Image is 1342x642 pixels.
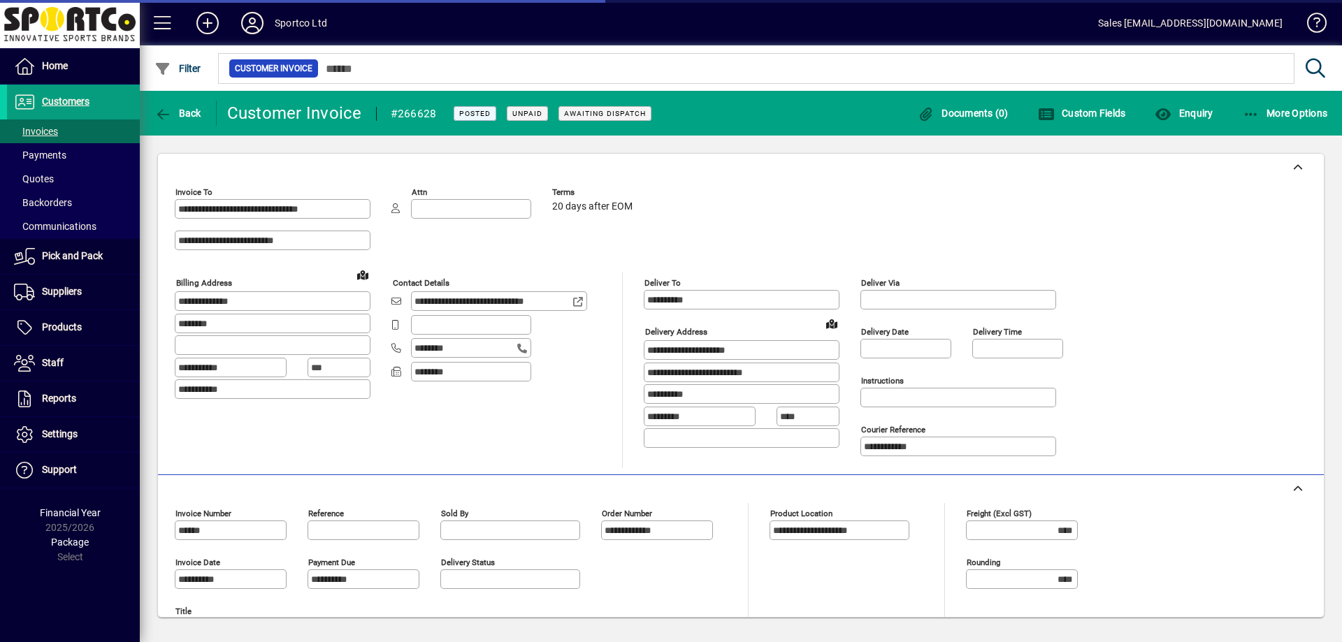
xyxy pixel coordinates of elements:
[967,509,1032,518] mat-label: Freight (excl GST)
[175,606,192,616] mat-label: Title
[564,109,646,118] span: Awaiting Dispatch
[1098,12,1283,34] div: Sales [EMAIL_ADDRESS][DOMAIN_NAME]
[1038,108,1126,119] span: Custom Fields
[175,509,231,518] mat-label: Invoice number
[7,119,140,143] a: Invoices
[14,221,96,232] span: Communications
[861,376,904,386] mat-label: Instructions
[552,188,636,197] span: Terms
[7,453,140,488] a: Support
[1151,101,1216,126] button: Enquiry
[7,310,140,345] a: Products
[441,557,495,567] mat-label: Delivery status
[1239,101,1332,126] button: More Options
[7,381,140,416] a: Reports
[1155,108,1213,119] span: Enquiry
[42,250,103,261] span: Pick and Pack
[602,509,652,518] mat-label: Order number
[914,101,1012,126] button: Documents (0)
[14,149,66,161] span: Payments
[42,321,82,333] span: Products
[42,357,64,368] span: Staff
[7,275,140,309] a: Suppliers
[412,187,427,197] mat-label: Attn
[154,63,201,74] span: Filter
[821,312,843,335] a: View on map
[861,278,900,288] mat-label: Deliver via
[391,103,437,125] div: #266628
[14,197,72,208] span: Backorders
[770,509,832,518] mat-label: Product location
[1034,101,1130,126] button: Custom Fields
[967,557,1000,567] mat-label: Rounding
[973,327,1022,337] mat-label: Delivery time
[42,393,76,404] span: Reports
[7,191,140,214] a: Backorders
[459,109,491,118] span: Posted
[230,10,275,36] button: Profile
[7,49,140,84] a: Home
[441,509,468,518] mat-label: Sold by
[308,509,344,518] mat-label: Reference
[42,60,68,71] span: Home
[861,425,925,435] mat-label: Courier Reference
[14,126,58,137] span: Invoices
[14,173,54,184] span: Quotes
[175,187,212,197] mat-label: Invoice To
[42,96,89,107] span: Customers
[7,143,140,167] a: Payments
[7,417,140,452] a: Settings
[352,263,374,286] a: View on map
[42,286,82,297] span: Suppliers
[140,101,217,126] app-page-header-button: Back
[861,327,909,337] mat-label: Delivery date
[7,346,140,381] a: Staff
[235,61,312,75] span: Customer Invoice
[552,201,633,212] span: 20 days after EOM
[51,537,89,548] span: Package
[644,278,681,288] mat-label: Deliver To
[42,428,78,439] span: Settings
[151,101,205,126] button: Back
[275,12,327,34] div: Sportco Ltd
[512,109,542,118] span: Unpaid
[7,167,140,191] a: Quotes
[42,464,77,475] span: Support
[7,239,140,274] a: Pick and Pack
[1243,108,1328,119] span: More Options
[151,56,205,81] button: Filter
[1297,3,1325,48] a: Knowledge Base
[308,557,355,567] mat-label: Payment due
[154,108,201,119] span: Back
[175,557,220,567] mat-label: Invoice date
[40,507,101,518] span: Financial Year
[7,214,140,238] a: Communications
[918,108,1009,119] span: Documents (0)
[185,10,230,36] button: Add
[227,102,362,124] div: Customer Invoice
